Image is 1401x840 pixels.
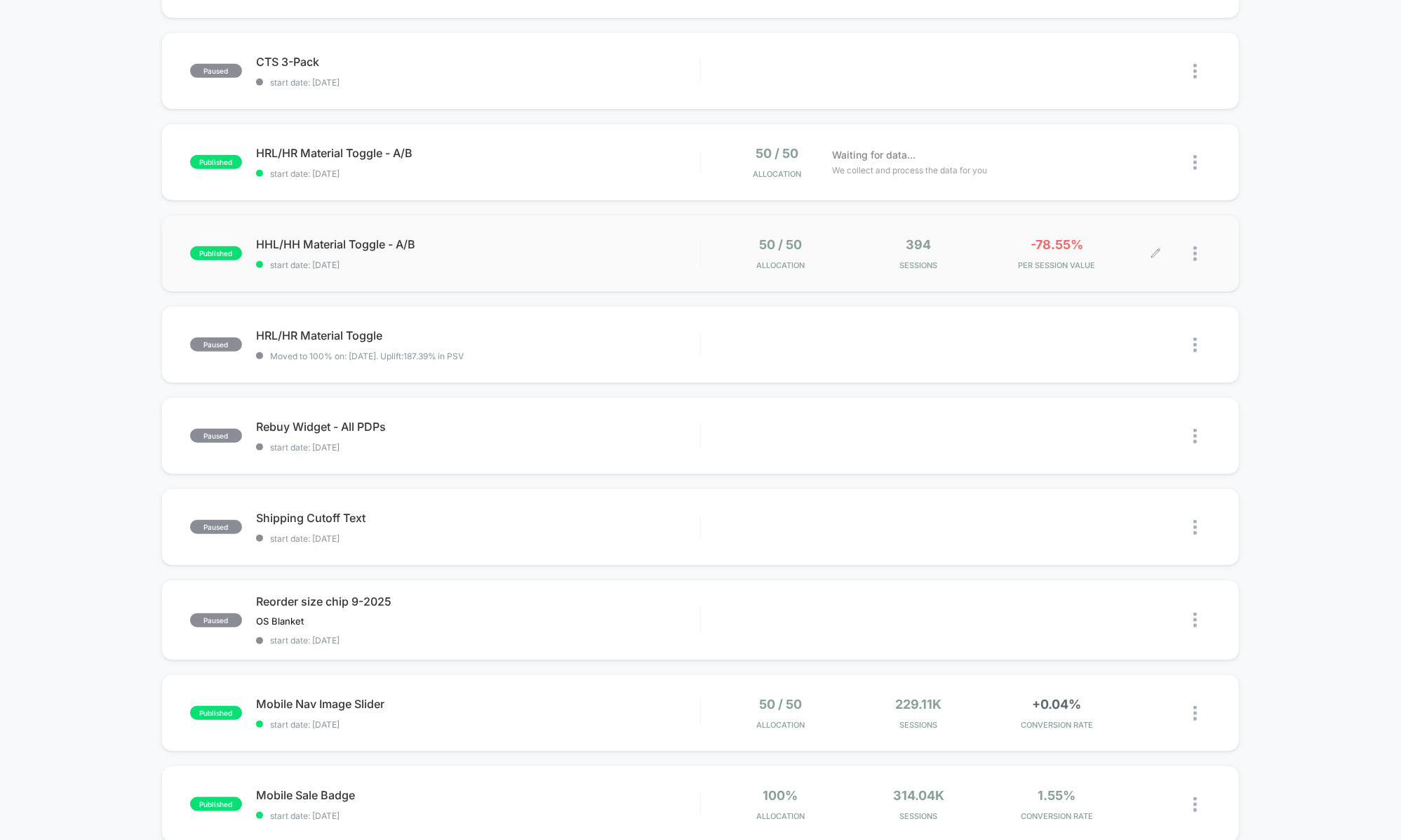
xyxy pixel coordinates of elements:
[256,237,700,251] span: HHL/HH Material Toggle - A/B
[853,720,984,730] span: Sessions
[1193,613,1197,627] img: close
[256,77,700,88] span: start date: [DATE]
[906,237,932,252] span: 394
[753,169,801,179] span: Allocation
[190,64,242,78] span: paused
[853,260,984,270] span: Sessions
[256,420,700,434] span: Rebuy Widget - All PDPs
[256,811,700,821] span: start date: [DATE]
[759,697,802,712] span: 50 / 50
[256,260,700,270] span: start date: [DATE]
[1033,697,1082,712] span: +0.04%
[991,811,1122,821] span: CONVERSION RATE
[756,720,805,730] span: Allocation
[1193,64,1197,79] img: close
[256,635,700,646] span: start date: [DATE]
[256,168,700,179] span: start date: [DATE]
[256,594,700,608] span: Reorder size chip 9-2025
[756,811,805,821] span: Allocation
[270,351,464,361] span: Moved to 100% on: [DATE] . Uplift: 187.39% in PSV
[1193,246,1197,261] img: close
[190,706,242,720] span: published
[832,147,916,163] span: Waiting for data...
[190,613,242,627] span: paused
[256,328,700,342] span: HRL/HR Material Toggle
[190,520,242,534] span: paused
[256,442,700,453] span: start date: [DATE]
[832,164,987,177] span: We collect and process the data for you
[1038,788,1076,803] span: 1.55%
[991,720,1122,730] span: CONVERSION RATE
[1193,338,1197,352] img: close
[756,260,805,270] span: Allocation
[1193,520,1197,535] img: close
[190,338,242,352] span: paused
[1193,706,1197,721] img: close
[190,797,242,811] span: published
[256,55,700,69] span: CTS 3-Pack
[190,155,242,169] span: published
[893,788,944,803] span: 314.04k
[1193,429,1197,444] img: close
[1193,797,1197,812] img: close
[256,697,700,711] span: Mobile Nav Image Slider
[1031,237,1083,252] span: -78.55%
[991,260,1122,270] span: PER SESSION VALUE
[756,146,798,161] span: 50 / 50
[256,533,700,544] span: start date: [DATE]
[190,246,242,260] span: published
[256,719,700,730] span: start date: [DATE]
[896,697,942,712] span: 229.11k
[853,811,984,821] span: Sessions
[256,146,700,160] span: HRL/HR Material Toggle - A/B
[190,429,242,443] span: paused
[256,615,304,627] span: OS Blanket
[763,788,798,803] span: 100%
[256,788,700,802] span: Mobile Sale Badge
[1193,155,1197,170] img: close
[256,511,700,525] span: Shipping Cutoff Text
[759,237,802,252] span: 50 / 50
